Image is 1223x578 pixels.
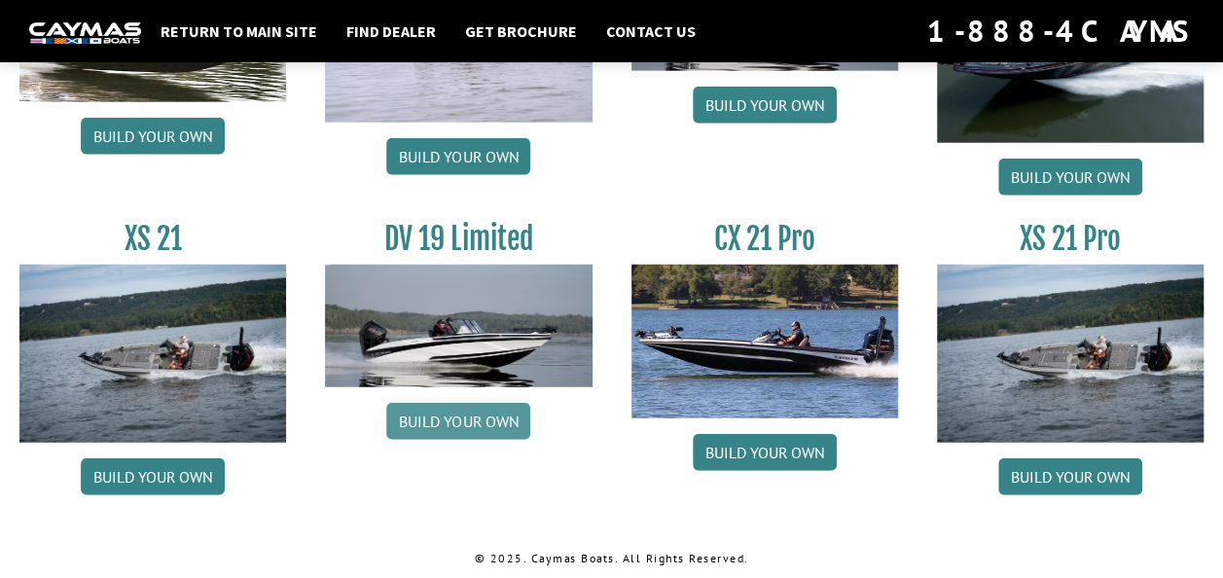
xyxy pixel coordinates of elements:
h3: XS 21 Pro [937,221,1204,257]
a: Get Brochure [455,18,587,44]
div: 1-888-4CAYMAS [927,10,1194,53]
a: Build your own [81,118,225,155]
a: Build your own [998,458,1142,495]
img: dv-19-ban_from_website_for_caymas_connect.png [325,265,592,387]
a: Build your own [386,403,530,440]
a: Build your own [386,138,530,175]
a: Build your own [998,159,1142,196]
a: Return to main site [151,18,327,44]
h3: DV 19 Limited [325,221,592,257]
h3: XS 21 [19,221,286,257]
a: Contact Us [596,18,705,44]
img: CX-21Pro_thumbnail.jpg [631,265,898,418]
img: XS_21_thumbnail.jpg [937,265,1204,443]
a: Find Dealer [337,18,446,44]
a: Build your own [693,434,837,471]
p: © 2025. Caymas Boats. All Rights Reserved. [19,550,1204,567]
h3: CX 21 Pro [631,221,898,257]
a: Build your own [81,458,225,495]
a: Build your own [693,87,837,124]
img: white-logo-c9c8dbefe5ff5ceceb0f0178aa75bf4bb51f6bca0971e226c86eb53dfe498488.png [29,22,141,43]
img: XS_21_thumbnail.jpg [19,265,286,443]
